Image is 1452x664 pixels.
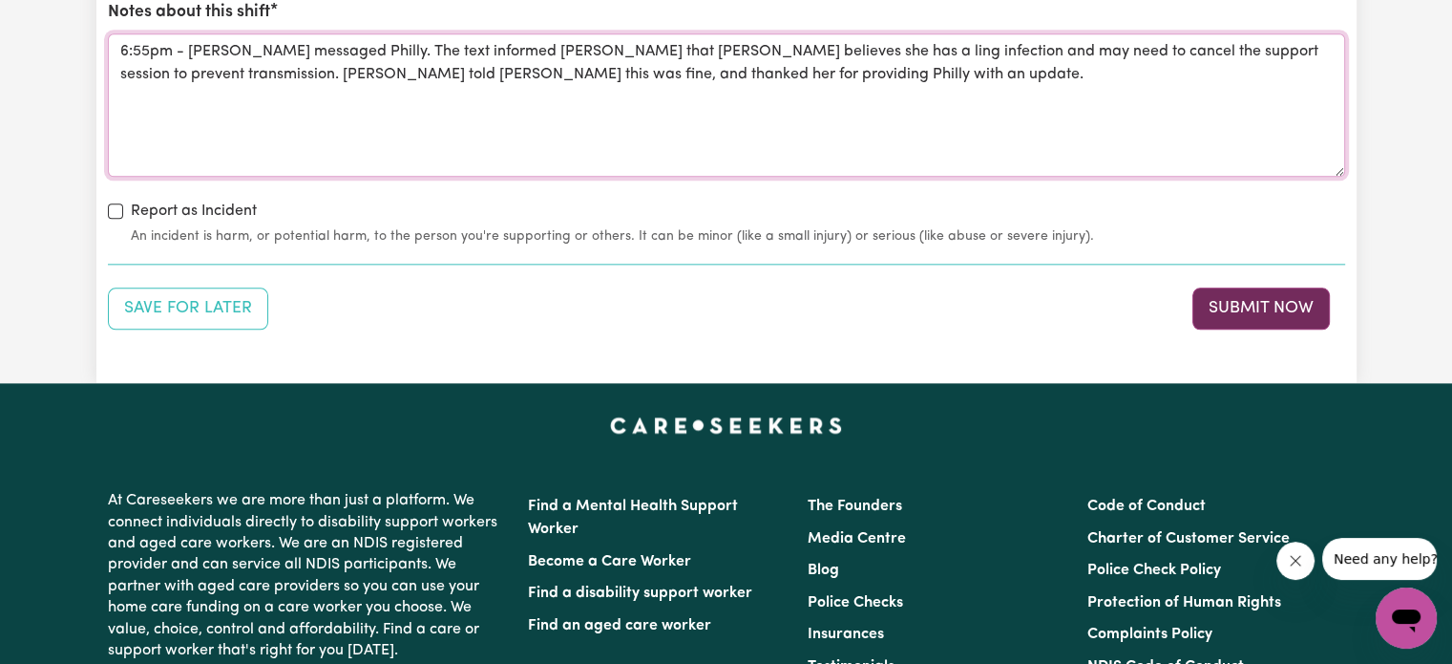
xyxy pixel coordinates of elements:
label: Report as Incident [131,200,257,223]
a: Media Centre [808,531,906,546]
a: Protection of Human Rights [1087,595,1281,610]
a: The Founders [808,499,902,514]
a: Find a Mental Health Support Worker [528,499,738,537]
a: Police Checks [808,595,903,610]
a: Careseekers home page [610,418,842,433]
a: Police Check Policy [1087,563,1221,578]
a: Charter of Customer Service [1087,531,1290,546]
small: An incident is harm, or potential harm, to the person you're supporting or others. It can be mino... [131,226,1345,246]
iframe: Close message [1276,542,1315,580]
button: Submit your job report [1192,288,1330,330]
span: Need any help? [11,13,116,29]
a: Find a disability support worker [528,586,752,601]
a: Find an aged care worker [528,618,711,633]
button: Save your job report [108,288,268,330]
a: Become a Care Worker [528,554,691,569]
a: Insurances [808,627,884,642]
a: Code of Conduct [1087,499,1206,514]
iframe: Button to launch messaging window [1376,588,1437,649]
a: Blog [808,563,839,578]
textarea: 6:55pm - [PERSON_NAME] messaged Philly. The text informed [PERSON_NAME] that [PERSON_NAME] believ... [108,33,1345,177]
iframe: Message from company [1322,538,1437,580]
a: Complaints Policy [1087,627,1212,642]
